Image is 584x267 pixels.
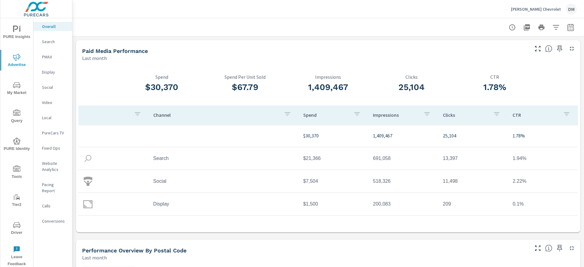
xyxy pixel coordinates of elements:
[545,244,552,252] span: Understand performance data by postal code. Individual postal codes can be selected and expanded ...
[42,99,67,106] p: Video
[2,165,31,180] span: Tools
[148,151,298,166] td: Search
[368,151,438,166] td: 691,058
[42,54,67,60] p: PMAX
[373,112,419,118] p: Impressions
[555,44,565,54] span: Save this to your personalized report
[33,128,72,137] div: PureCars TV
[33,83,72,92] div: Social
[42,39,67,45] p: Search
[370,74,453,80] p: Clicks
[513,112,558,118] p: CTR
[533,44,543,54] button: Make Fullscreen
[83,177,92,186] img: icon-social.svg
[508,196,578,212] td: 0.1%
[443,132,503,139] p: 25,104
[148,174,298,189] td: Social
[2,137,31,152] span: PURE Identity
[120,82,203,92] h3: $30,370
[33,113,72,122] div: Local
[42,182,67,194] p: Pacing Report
[82,247,186,254] h5: Performance Overview By Postal Code
[42,145,67,151] p: Fixed Ops
[555,243,565,253] span: Save this to your personalized report
[438,174,508,189] td: 11,498
[33,159,72,174] div: Website Analytics
[567,44,577,54] button: Minimize Widget
[33,180,72,195] div: Pacing Report
[453,82,537,92] h3: 1.78%
[33,37,72,46] div: Search
[2,81,31,96] span: My Market
[521,21,533,33] button: "Export Report to PDF"
[42,160,67,172] p: Website Analytics
[287,74,370,80] p: Impressions
[511,6,561,12] p: [PERSON_NAME] Chevrolet
[443,112,488,118] p: Clicks
[508,174,578,189] td: 2.22%
[287,82,370,92] h3: 1,409,467
[513,132,573,139] p: 1.78%
[373,132,433,139] p: 1,409,467
[33,22,72,31] div: Overall
[2,193,31,208] span: Tier2
[82,48,148,54] h5: Paid Media Performance
[42,203,67,209] p: Calls
[42,130,67,136] p: PureCars TV
[303,112,349,118] p: Spend
[2,26,31,40] span: PURE Insights
[83,199,92,209] img: icon-display.svg
[203,82,287,92] h3: $67.79
[438,196,508,212] td: 209
[83,154,92,163] img: icon-search.svg
[438,151,508,166] td: 13,397
[33,68,72,77] div: Display
[33,217,72,226] div: Conversions
[368,174,438,189] td: 518,326
[2,54,31,68] span: Advertise
[120,74,203,80] p: Spend
[453,74,537,80] p: CTR
[42,115,67,121] p: Local
[33,144,72,153] div: Fixed Ops
[298,151,368,166] td: $21,366
[82,54,107,62] p: Last month
[370,82,453,92] h3: 25,104
[368,196,438,212] td: 200,083
[33,98,72,107] div: Video
[33,52,72,61] div: PMAX
[148,196,298,212] td: Display
[533,243,543,253] button: Make Fullscreen
[298,174,368,189] td: $7,504
[203,74,287,80] p: Spend Per Unit Sold
[2,109,31,124] span: Query
[42,69,67,75] p: Display
[153,112,279,118] p: Channel
[33,201,72,210] div: Calls
[82,254,107,261] p: Last month
[566,4,577,15] div: DM
[567,243,577,253] button: Minimize Widget
[303,132,363,139] p: $30,370
[508,151,578,166] td: 1.94%
[298,196,368,212] td: $1,500
[42,23,67,29] p: Overall
[565,21,577,33] button: Select Date Range
[2,221,31,236] span: Driver
[545,45,552,52] span: Understand performance metrics over the selected time range.
[42,218,67,224] p: Conversions
[550,21,562,33] button: Apply Filters
[42,84,67,90] p: Social
[535,21,547,33] button: Print Report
